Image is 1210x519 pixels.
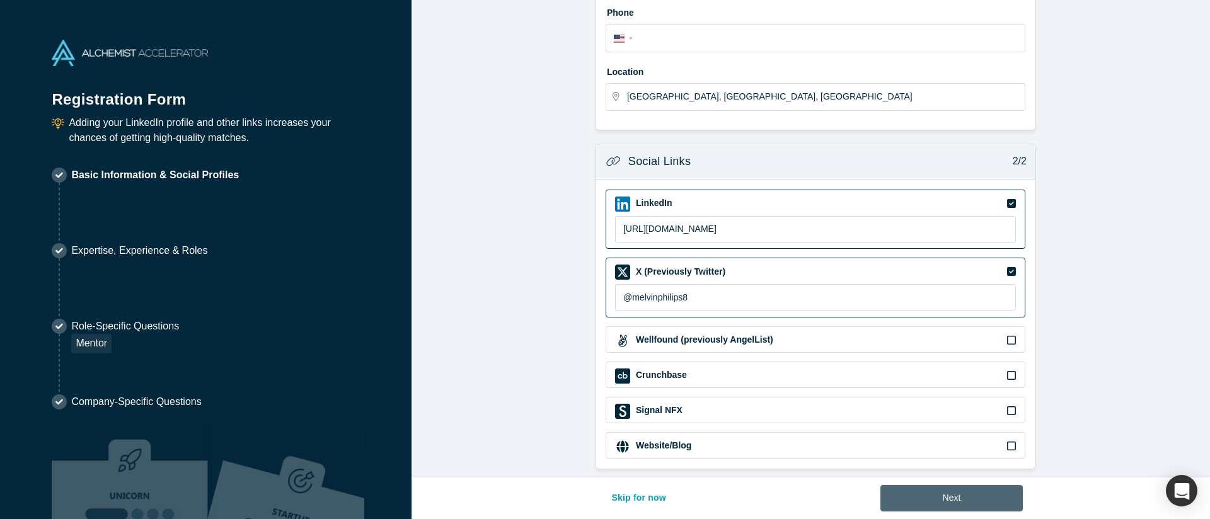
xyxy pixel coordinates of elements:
div: Signal NFX iconSignal NFX [606,397,1025,423]
label: Location [606,61,1025,79]
img: Website/Blog icon [615,439,630,454]
div: Wellfound (previously AngelList) iconWellfound (previously AngelList) [606,326,1025,353]
input: Enter a location [627,84,1024,110]
button: Next [880,485,1023,511]
label: LinkedIn [635,197,672,210]
img: X (Previously Twitter) icon [615,265,630,280]
label: Website/Blog [635,439,691,452]
button: Skip for now [598,485,679,511]
img: Wellfound (previously AngelList) icon [615,333,630,348]
div: Mentor [71,334,112,353]
label: X (Previously Twitter) [635,265,725,278]
div: X (Previously Twitter) iconX (Previously Twitter) [606,258,1025,317]
div: LinkedIn iconLinkedIn [606,190,1025,249]
p: 2/2 [1006,154,1027,169]
h1: Registration Form [52,75,359,111]
label: Phone [606,2,1025,20]
div: Crunchbase iconCrunchbase [606,362,1025,388]
img: Crunchbase icon [615,368,630,384]
label: Crunchbase [635,368,687,382]
p: Role-Specific Questions [71,319,179,334]
img: LinkedIn icon [615,197,630,212]
div: Website/Blog iconWebsite/Blog [606,432,1025,459]
img: Alchemist Accelerator Logo [52,40,208,66]
p: Basic Information & Social Profiles [71,168,239,183]
p: Company-Specific Questions [71,394,201,409]
img: Signal NFX icon [615,404,630,419]
p: Expertise, Experience & Roles [71,243,207,258]
label: Wellfound (previously AngelList) [635,333,773,346]
p: Adding your LinkedIn profile and other links increases your chances of getting high-quality matches. [69,115,359,145]
h3: Social Links [628,153,691,170]
label: Signal NFX [635,404,683,417]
